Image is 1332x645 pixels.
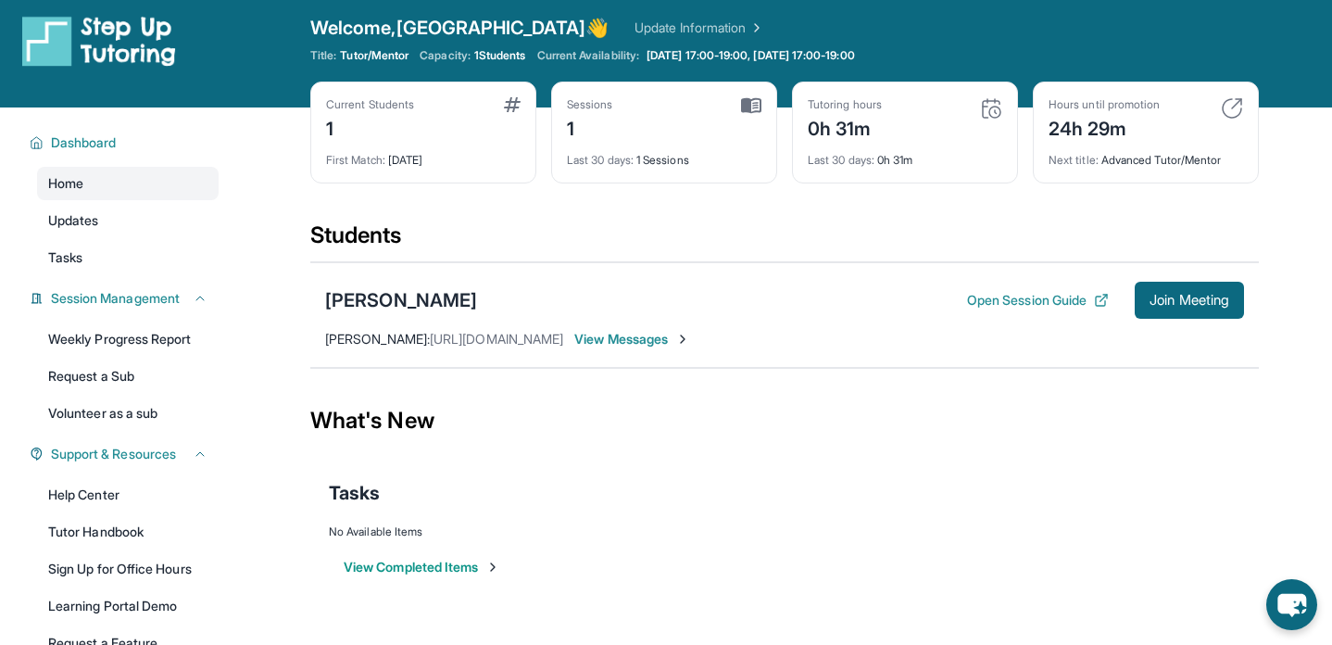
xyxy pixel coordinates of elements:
div: Current Students [326,97,414,112]
button: Open Session Guide [967,291,1109,310]
span: Current Availability: [537,48,639,63]
span: Tasks [329,480,380,506]
div: 24h 29m [1049,112,1160,142]
button: Join Meeting [1135,282,1244,319]
img: logo [22,15,176,67]
div: Students [310,221,1259,261]
button: Support & Resources [44,445,207,463]
span: Dashboard [51,133,117,152]
a: Help Center [37,478,219,512]
img: Chevron Right [746,19,764,37]
div: Tutoring hours [808,97,882,112]
div: 1 Sessions [567,142,761,168]
div: 0h 31m [808,142,1002,168]
span: Join Meeting [1150,295,1229,306]
a: Weekly Progress Report [37,322,219,356]
span: View Messages [574,330,690,348]
span: [DATE] 17:00-19:00, [DATE] 17:00-19:00 [647,48,855,63]
span: Title: [310,48,336,63]
span: Home [48,174,83,193]
span: Welcome, [GEOGRAPHIC_DATA] 👋 [310,15,609,41]
a: Learning Portal Demo [37,589,219,623]
div: Advanced Tutor/Mentor [1049,142,1243,168]
button: Session Management [44,289,207,308]
a: Updates [37,204,219,237]
span: Tutor/Mentor [340,48,408,63]
a: Tutor Handbook [37,515,219,549]
div: No Available Items [329,525,1240,539]
a: Home [37,167,219,200]
img: Chevron-Right [675,332,690,347]
span: Last 30 days : [808,153,874,167]
span: Updates [48,211,99,230]
img: card [980,97,1002,120]
div: Hours until promotion [1049,97,1160,112]
span: Capacity: [420,48,471,63]
a: Update Information [635,19,764,37]
div: 0h 31m [808,112,882,142]
a: Sign Up for Office Hours [37,552,219,586]
a: Request a Sub [37,360,219,393]
img: card [741,97,761,114]
span: Session Management [51,289,180,308]
div: 1 [326,112,414,142]
a: Tasks [37,241,219,274]
a: Volunteer as a sub [37,397,219,430]
span: [URL][DOMAIN_NAME] [430,331,563,347]
button: Dashboard [44,133,207,152]
img: card [1221,97,1243,120]
span: Next title : [1049,153,1099,167]
div: Sessions [567,97,613,112]
div: 1 [567,112,613,142]
div: [DATE] [326,142,521,168]
span: Tasks [48,248,82,267]
img: card [504,97,521,112]
a: [DATE] 17:00-19:00, [DATE] 17:00-19:00 [643,48,859,63]
span: Last 30 days : [567,153,634,167]
button: chat-button [1266,579,1317,630]
div: [PERSON_NAME] [325,287,477,313]
button: View Completed Items [344,558,500,576]
span: [PERSON_NAME] : [325,331,430,347]
span: Support & Resources [51,445,176,463]
span: First Match : [326,153,385,167]
div: What's New [310,380,1259,462]
span: 1 Students [474,48,526,63]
